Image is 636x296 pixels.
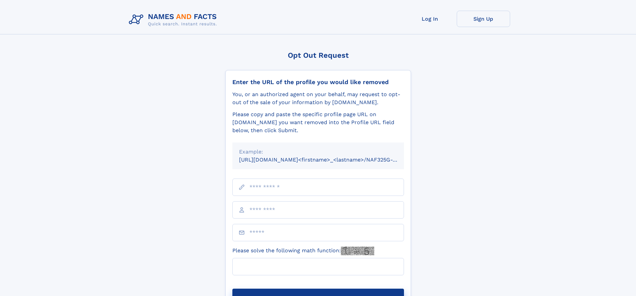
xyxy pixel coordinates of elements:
[225,51,411,59] div: Opt Out Request
[126,11,222,29] img: Logo Names and Facts
[239,148,397,156] div: Example:
[403,11,457,27] a: Log In
[457,11,510,27] a: Sign Up
[232,110,404,134] div: Please copy and paste the specific profile page URL on [DOMAIN_NAME] you want removed into the Pr...
[232,90,404,106] div: You, or an authorized agent on your behalf, may request to opt-out of the sale of your informatio...
[232,78,404,86] div: Enter the URL of the profile you would like removed
[232,247,374,255] label: Please solve the following math function:
[239,157,417,163] small: [URL][DOMAIN_NAME]<firstname>_<lastname>/NAF325G-xxxxxxxx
